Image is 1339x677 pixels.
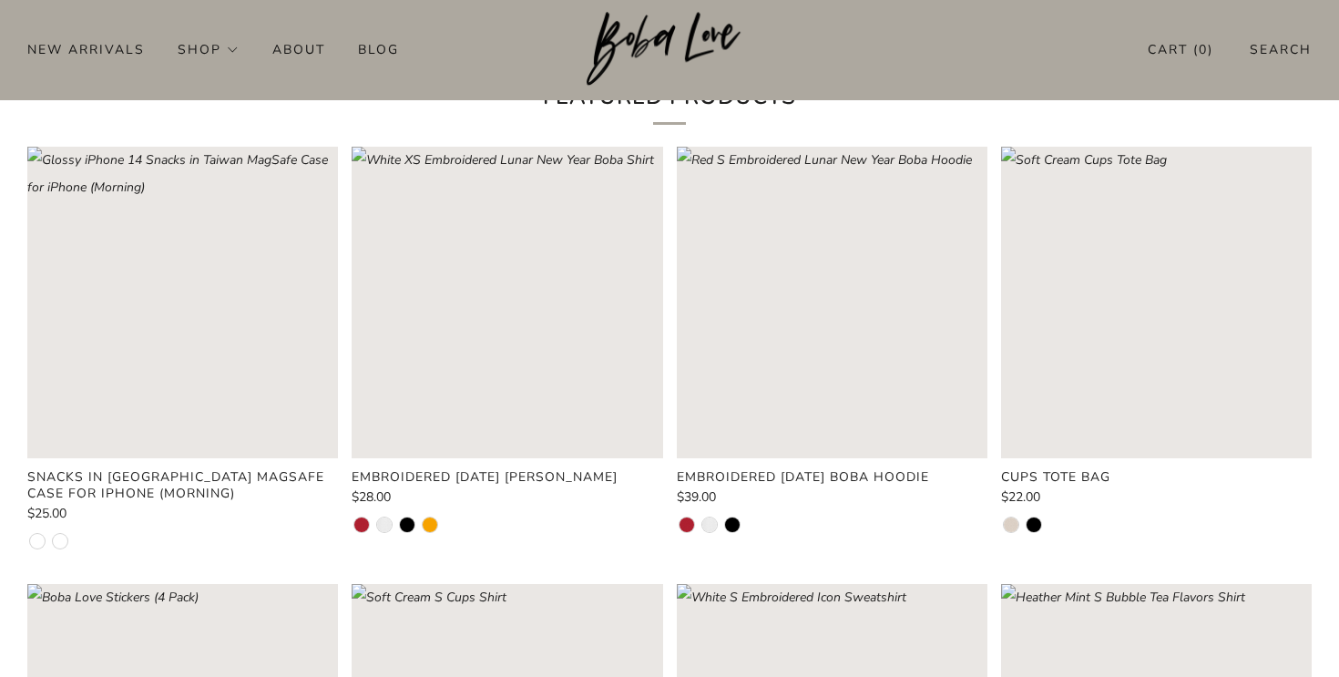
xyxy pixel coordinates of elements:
img: Boba Love [587,12,753,87]
product-card-title: Embroidered [DATE] Boba Hoodie [677,468,929,486]
span: $25.00 [27,505,66,522]
a: New Arrivals [27,35,145,64]
a: Soft Cream Cups Tote Bag Loading image: Soft Cream Cups Tote Bag [1001,147,1312,457]
a: Red S Embroidered Lunar New Year Boba Hoodie Loading image: Red S Embroidered Lunar New Year Boba... [677,147,987,457]
product-card-title: Cups Tote Bag [1001,468,1110,486]
a: $22.00 [1001,491,1312,504]
a: White XS Embroidered Lunar New Year Boba Shirt Red XS Embroidered Lunar New Year Boba Shirt Loadi... [352,147,662,457]
a: Shop [178,35,240,64]
a: $25.00 [27,508,338,520]
a: Embroidered [DATE] Boba Hoodie [677,469,987,486]
a: About [272,35,325,64]
span: $28.00 [352,488,391,506]
a: Embroidered [DATE] [PERSON_NAME] [352,469,662,486]
a: Search [1250,35,1312,65]
a: Glossy iPhone 14 Snacks in Taiwan MagSafe Case for iPhone (Morning) Loading image: Glossy iPhone ... [27,147,338,457]
product-card-title: Snacks in [GEOGRAPHIC_DATA] MagSafe Case for iPhone (Morning) [27,468,324,502]
a: $39.00 [677,491,987,504]
span: $39.00 [677,488,716,506]
image-skeleton: Loading image: Glossy iPhone 14 Snacks in Taiwan MagSafe Case for iPhone (Morning) [27,147,338,457]
a: Snacks in [GEOGRAPHIC_DATA] MagSafe Case for iPhone (Morning) [27,469,338,502]
span: $22.00 [1001,488,1040,506]
a: $28.00 [352,491,662,504]
product-card-title: Embroidered [DATE] [PERSON_NAME] [352,468,618,486]
h2: Featured Products [369,79,970,125]
a: Cups Tote Bag [1001,469,1312,486]
items-count: 0 [1199,41,1208,58]
a: Cart [1148,35,1213,65]
a: Blog [358,35,399,64]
